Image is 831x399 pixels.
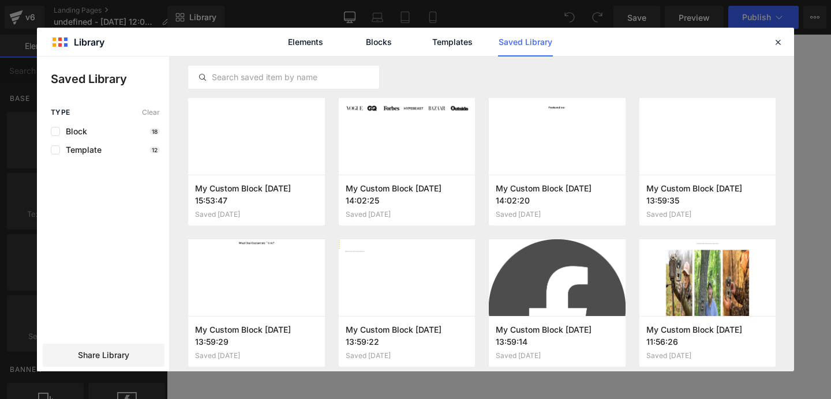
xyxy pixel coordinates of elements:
h3: My Custom Block [DATE] 13:59:14 [496,323,619,347]
a: Blocks [351,28,406,57]
a: Elements [278,28,333,57]
h3: My Custom Block [DATE] 13:59:35 [646,182,769,206]
h3: My Custom Block [DATE] 15:53:47 [195,182,318,206]
span: Template [60,145,102,155]
p: Saved Library [51,70,169,88]
div: Saved [DATE] [195,352,318,360]
span: Clear [142,108,160,116]
div: Saved [DATE] [496,352,619,360]
div: Saved [DATE] [646,352,769,360]
p: 12 [149,146,160,153]
div: Saved [DATE] [646,210,769,219]
input: Search saved item by name [189,70,379,84]
div: Saved [DATE] [346,210,469,219]
a: Saved Library [498,28,553,57]
div: Saved [DATE] [496,210,619,219]
h3: My Custom Block [DATE] 14:02:25 [346,182,469,206]
span: Share Library [78,349,129,361]
a: Templates [425,28,480,57]
div: Saved [DATE] [195,210,318,219]
span: Block [60,127,87,136]
h3: My Custom Block [DATE] 13:59:29 [195,323,318,347]
h3: My Custom Block [DATE] 11:56:26 [646,323,769,347]
p: 18 [149,128,160,135]
h3: My Custom Block [DATE] 14:02:20 [496,182,619,206]
div: Saved [DATE] [346,352,469,360]
span: Type [51,108,70,116]
h3: My Custom Block [DATE] 13:59:22 [346,323,469,347]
